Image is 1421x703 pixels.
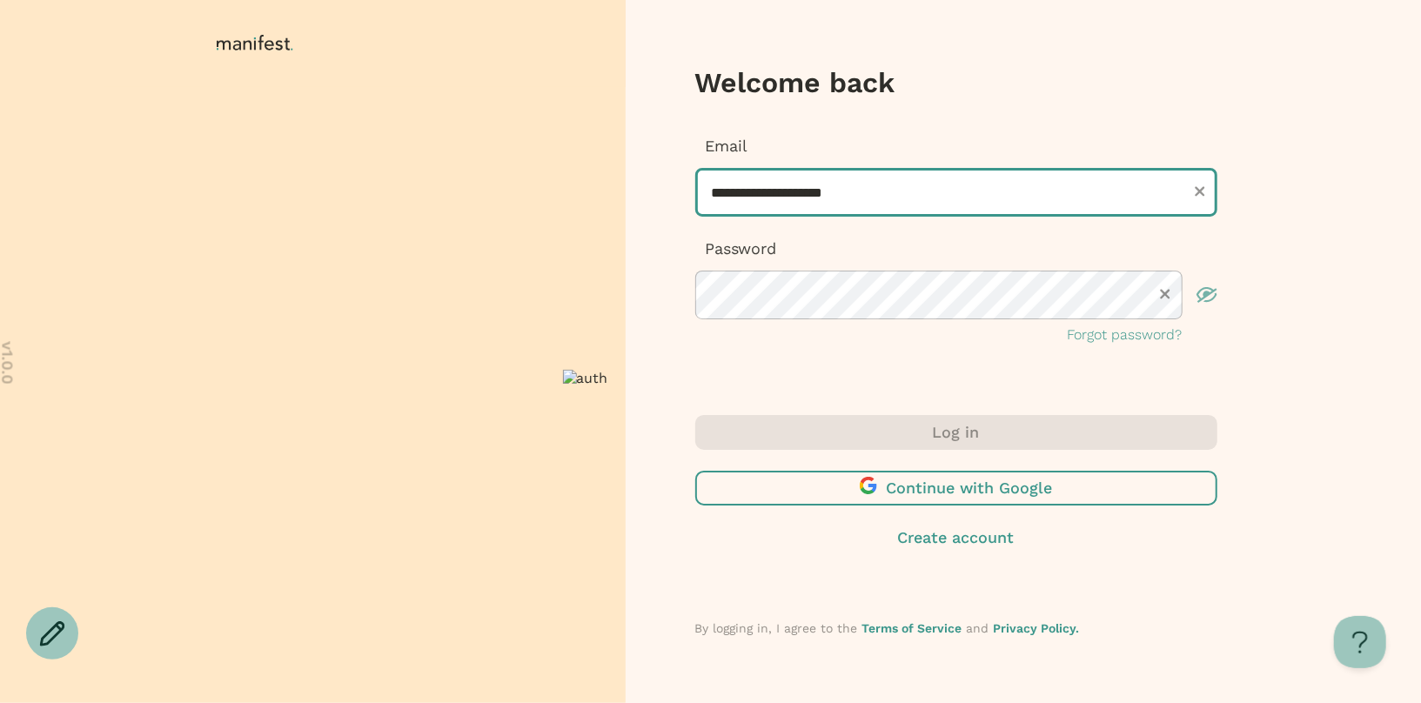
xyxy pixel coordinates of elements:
img: auth [563,370,608,386]
h3: Welcome back [695,65,1217,100]
button: Create account [695,526,1217,549]
p: Email [695,135,1217,157]
p: Password [695,238,1217,260]
button: Forgot password? [1068,325,1183,345]
span: By logging in, I agree to the and [695,621,1080,635]
button: Continue with Google [695,471,1217,505]
iframe: Toggle Customer Support [1334,616,1386,668]
a: Privacy Policy. [994,621,1080,635]
a: Terms of Service [862,621,962,635]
